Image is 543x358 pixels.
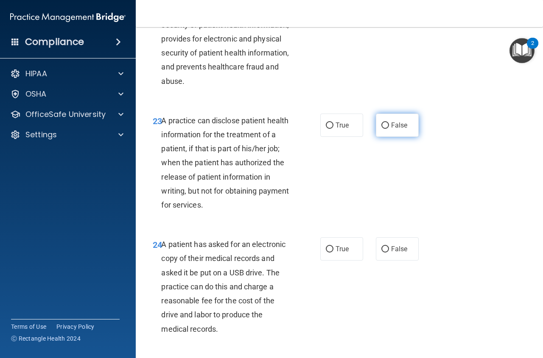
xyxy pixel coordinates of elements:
span: 23 [153,116,162,126]
h4: Compliance [25,36,84,48]
p: HIPAA [25,69,47,79]
p: OSHA [25,89,47,99]
input: False [381,122,389,129]
input: True [326,246,333,253]
input: True [326,122,333,129]
a: OfficeSafe University [10,109,123,119]
span: False [391,245,408,253]
button: Open Resource Center, 2 new notifications [509,38,535,63]
img: PMB logo [10,9,126,26]
div: 2 [531,43,534,54]
span: True [336,121,349,129]
span: Ⓒ Rectangle Health 2024 [11,334,81,343]
a: Terms of Use [11,322,46,331]
span: False [391,121,408,129]
a: Privacy Policy [56,322,95,331]
span: True [336,245,349,253]
p: OfficeSafe University [25,109,106,119]
input: False [381,246,389,253]
p: Settings [25,130,57,140]
span: A patient has asked for an electronic copy of their medical records and asked it be put on a USB ... [161,240,285,333]
a: OSHA [10,89,123,99]
span: HIPAA protects the privacy and security of patient health information, provides for electronic an... [161,6,289,85]
span: 24 [153,240,162,250]
a: Settings [10,130,123,140]
span: A practice can disclose patient health information for the treatment of a patient, if that is par... [161,116,289,209]
a: HIPAA [10,69,123,79]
